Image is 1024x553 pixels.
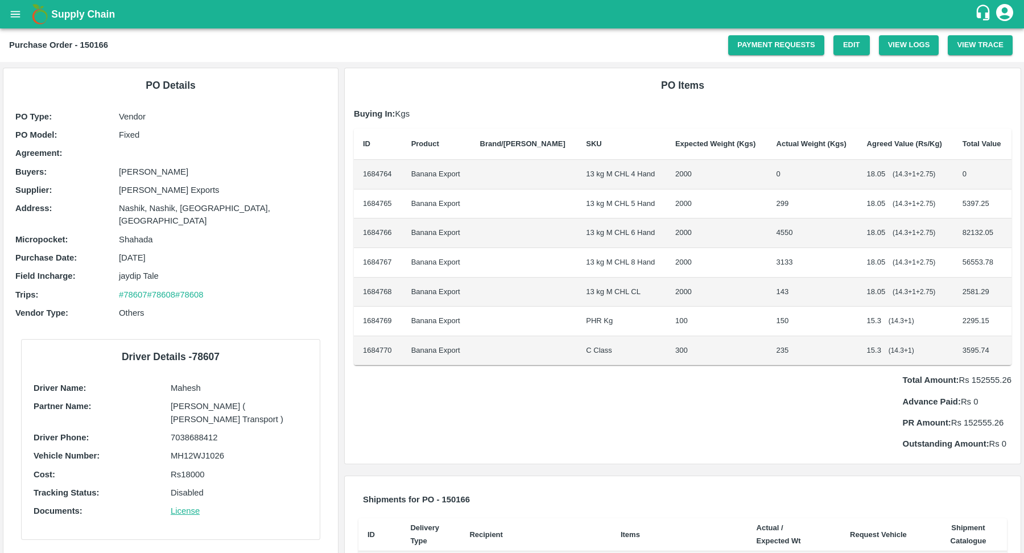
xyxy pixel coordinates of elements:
td: Banana Export [402,248,471,278]
td: 2000 [666,160,767,189]
b: Buyers : [15,167,47,176]
p: Nashik, Nashik, [GEOGRAPHIC_DATA], [GEOGRAPHIC_DATA] [119,202,326,228]
b: Delivery Type [410,523,439,544]
h6: Driver Details - 78607 [31,349,311,365]
td: Banana Export [402,218,471,248]
p: Rs 152555.26 [903,416,1011,429]
b: Recipient [469,530,503,539]
b: Agreement: [15,148,62,158]
span: ( 14.3 + 1 ) [893,170,935,178]
td: 1684770 [354,336,402,366]
td: 13 kg M CHL CL [577,278,666,307]
span: 18.05 [867,258,886,266]
p: Rs 0 [903,395,1011,408]
p: Kgs [354,108,1011,120]
td: 2000 [666,248,767,278]
td: Banana Export [402,160,471,189]
b: Total Value [963,139,1001,148]
b: Items [621,530,640,539]
b: ID [368,530,375,539]
a: Edit [833,35,870,55]
b: Actual / Expected Wt [757,523,801,544]
td: 1684764 [354,160,402,189]
span: ( 14.3 + 1 ) [893,229,935,237]
p: Vendor [119,110,326,123]
td: 13 kg M CHL 4 Hand [577,160,666,189]
td: 13 kg M CHL 6 Hand [577,218,666,248]
b: Shipments for PO - 150166 [363,495,470,504]
td: 1684765 [354,189,402,219]
td: C Class [577,336,666,366]
td: 1684767 [354,248,402,278]
b: Driver Name: [34,383,86,393]
td: 2581.29 [953,278,1011,307]
b: PO Type : [15,112,52,121]
p: Rs 0 [903,438,1011,450]
button: View Trace [948,35,1013,55]
p: 7038688412 [171,431,308,444]
b: PO Model : [15,130,57,139]
b: Address : [15,204,52,213]
td: 13 kg M CHL 8 Hand [577,248,666,278]
p: Rs 152555.26 [903,374,1011,386]
td: 82132.05 [953,218,1011,248]
a: License [171,506,200,515]
b: Purchase Date : [15,253,77,262]
b: SKU [586,139,601,148]
td: 2000 [666,189,767,219]
a: #78607 [119,290,147,299]
td: 2000 [666,278,767,307]
b: Supplier : [15,185,52,195]
a: #78608 [147,290,176,299]
span: ( 14.3 + 1 ) [889,346,914,354]
td: 1684768 [354,278,402,307]
b: Total Amount: [903,375,959,385]
td: 1684769 [354,307,402,336]
td: 2295.15 [953,307,1011,336]
b: Tracking Status: [34,488,99,497]
b: Expected Weight (Kgs) [675,139,755,148]
span: ( 14.3 + 1 ) [889,317,914,325]
span: 18.05 [867,199,886,208]
a: #78608 [175,290,204,299]
a: Supply Chain [51,6,975,22]
td: 13 kg M CHL 5 Hand [577,189,666,219]
b: Brand/[PERSON_NAME] [480,139,565,148]
span: ( 14.3 + 1 ) [893,258,935,266]
td: 299 [767,189,858,219]
b: Vehicle Number: [34,451,100,460]
p: [PERSON_NAME] [119,166,326,178]
td: 143 [767,278,858,307]
span: 18.05 [867,170,886,178]
p: Others [119,307,326,319]
td: 235 [767,336,858,366]
div: customer-support [975,4,994,24]
button: View Logs [879,35,939,55]
p: [DATE] [119,251,326,264]
p: MH12WJ1026 [171,449,308,462]
a: Payment Requests [728,35,824,55]
span: + 2.75 [916,288,933,296]
td: 0 [953,160,1011,189]
td: 5397.25 [953,189,1011,219]
td: 4550 [767,218,858,248]
td: Banana Export [402,278,471,307]
b: Buying In: [354,109,395,118]
h6: PO Items [354,77,1011,93]
span: 18.05 [867,228,886,237]
span: + 2.75 [916,258,933,266]
p: Shahada [119,233,326,246]
p: jaydip Tale [119,270,326,282]
b: Request Vehicle [850,530,907,539]
span: 15.3 [867,346,881,354]
p: [PERSON_NAME] ( [PERSON_NAME] Transport ) [171,400,308,426]
span: 15.3 [867,316,881,325]
b: Driver Phone: [34,433,89,442]
b: Outstanding Amount: [903,439,989,448]
span: + 2.75 [916,200,933,208]
b: Advance Paid: [903,397,961,406]
td: 3133 [767,248,858,278]
b: Trips : [15,290,38,299]
b: ID [363,139,370,148]
td: Banana Export [402,189,471,219]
